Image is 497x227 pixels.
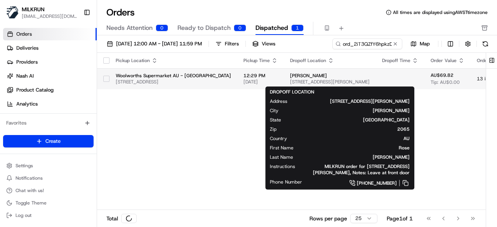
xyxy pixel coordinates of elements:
span: [DATE] [243,79,278,85]
span: Product Catalog [16,87,54,94]
span: Analytics [16,101,38,107]
span: [PERSON_NAME] [290,73,370,79]
span: AU$69.82 [431,72,454,78]
span: Map [420,40,430,47]
span: Create [45,138,61,145]
span: [PERSON_NAME] [306,154,410,160]
span: Rose [306,145,410,151]
button: Toggle Theme [3,198,94,208]
span: [PHONE_NUMBER] [357,180,397,186]
a: Analytics [3,98,97,110]
img: MILKRUN [6,6,19,19]
span: Orders [16,31,32,38]
span: Woolworths Supermarket AU - [GEOGRAPHIC_DATA] [116,73,231,79]
div: Page 1 of 1 [387,215,413,222]
span: Chat with us! [16,187,44,194]
a: [PHONE_NUMBER] [315,179,410,187]
a: Providers [3,56,97,68]
button: Refresh [480,38,491,49]
button: MILKRUN [22,5,45,13]
span: MILKRUN order for [STREET_ADDRESS][PERSON_NAME], Notes: Leave at front door [308,163,410,176]
span: City [270,107,278,114]
span: Toggle Theme [16,200,47,206]
a: Deliveries [3,42,97,54]
span: Dispatched [255,23,288,33]
div: 0 [234,24,246,31]
h1: Orders [106,6,135,19]
span: Instructions [270,163,295,170]
span: Address [270,98,287,104]
span: Log out [16,212,31,218]
span: Last Name [270,154,293,160]
div: Dropoff Location [290,57,370,64]
a: Product Catalog [3,84,97,96]
span: Deliveries [16,45,38,52]
span: [STREET_ADDRESS][PERSON_NAME] [300,98,410,104]
span: Providers [16,59,38,66]
button: MILKRUNMILKRUN[EMAIL_ADDRESS][DOMAIN_NAME] [3,3,80,22]
span: Views [262,40,275,47]
span: Needs Attention [106,23,153,33]
div: 0 [156,24,168,31]
span: Nash AI [16,73,34,80]
button: Settings [3,160,94,171]
span: [GEOGRAPHIC_DATA] [294,117,410,123]
span: Settings [16,163,33,169]
span: Tip: AU$0.00 [431,79,460,85]
a: Orders [3,28,97,40]
span: First Name [270,145,294,151]
a: Nash AI [3,70,97,82]
div: Total [106,214,137,223]
span: [STREET_ADDRESS] [116,79,231,85]
button: [DATE] 12:00 AM - [DATE] 11:59 PM [103,38,205,49]
button: Chat with us! [3,185,94,196]
span: [PERSON_NAME] [291,107,410,114]
button: Notifications [3,173,94,184]
span: [STREET_ADDRESS][PERSON_NAME] [290,79,370,85]
div: Pickup Time [243,57,278,64]
span: 2065 [289,126,410,132]
div: 1 [291,24,304,31]
span: Zip [270,126,276,132]
p: Rows per page [309,215,347,222]
div: Favorites [3,117,94,129]
button: [EMAIL_ADDRESS][DOMAIN_NAME] [22,13,77,19]
span: [DATE] 12:00 AM - [DATE] 11:59 PM [116,40,202,47]
div: Pickup Location [116,57,231,64]
input: Type to search [332,38,402,49]
span: Ready to Dispatch [177,23,231,33]
span: 12:29 PM [243,73,278,79]
span: Phone Number [270,179,302,185]
span: DROPOFF LOCATION [270,89,314,95]
button: Views [249,38,279,49]
span: Notifications [16,175,43,181]
button: Filters [212,38,242,49]
button: Log out [3,210,94,221]
div: Order Value [431,57,464,64]
span: State [270,117,281,123]
span: All times are displayed using AWST timezone [393,9,488,16]
button: Create [3,135,94,147]
span: AU [299,135,410,142]
button: Map [405,39,435,49]
span: Country [270,135,287,142]
div: Dropoff Time [382,57,418,64]
div: Filters [225,40,239,47]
